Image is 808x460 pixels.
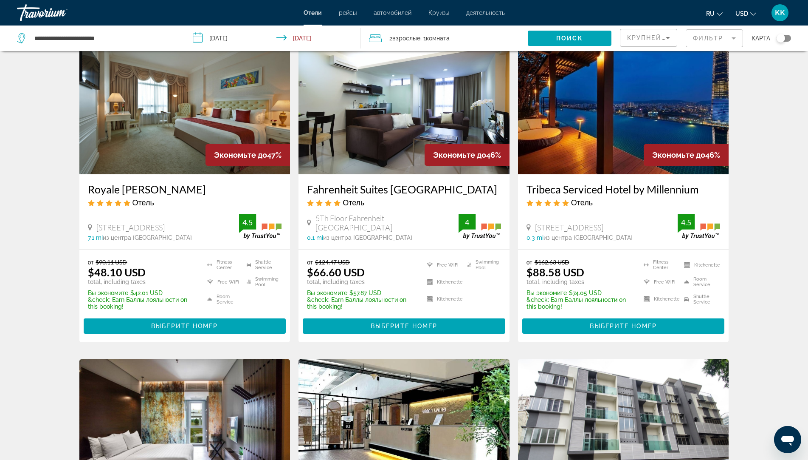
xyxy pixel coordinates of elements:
[422,275,463,288] li: Kitchenette
[769,4,791,22] button: User Menu
[88,258,94,266] span: от
[307,258,313,266] span: от
[103,234,192,241] span: из центра [GEOGRAPHIC_DATA]
[420,32,450,44] span: , 1
[639,293,680,306] li: Kitchenette
[84,320,286,329] a: Выберите номер
[239,214,282,239] img: trustyou-badge.svg
[526,296,633,310] p: &check; Earn Баллы лояльности on this booking!
[17,2,102,24] a: Travorium
[422,258,463,271] li: Free WiFi
[307,266,365,278] ins: $66.60 USD
[307,290,416,296] p: $57.87 USD
[463,258,501,271] li: Swimming Pool
[88,198,282,207] div: 5 star Hotel
[88,278,197,285] p: total, including taxes
[214,150,267,159] span: Экономьте до
[774,426,801,453] iframe: Кнопка запуска окна обмена сообщениями
[307,198,501,207] div: 4 star Hotel
[556,35,583,42] span: Поиск
[680,275,720,288] li: Room Service
[526,290,567,296] span: Вы экономите
[323,234,412,241] span: из центра [GEOGRAPHIC_DATA]
[374,9,411,16] a: автомобилей
[371,323,437,329] span: Выберите номер
[433,150,486,159] span: Экономьте до
[339,9,357,16] a: рейсы
[526,258,532,266] span: от
[686,29,743,48] button: Filter
[88,290,197,296] p: $42.01 USD
[88,183,282,196] a: Royale [PERSON_NAME]
[535,258,569,266] del: $162.63 USD
[360,26,528,51] button: Travelers: 2 adults, 0 children
[304,9,322,16] a: Отели
[522,318,725,334] button: Выберите номер
[526,198,721,207] div: 5 star Hotel
[206,144,290,166] div: 47%
[307,290,347,296] span: Вы экономите
[522,320,725,329] a: Выберите номер
[151,323,218,329] span: Выберите номер
[96,258,127,266] del: $90.11 USD
[343,198,364,207] span: Отель
[184,26,360,51] button: Check-in date: Sep 22, 2025 Check-out date: Sep 23, 2025
[528,31,611,46] button: Поиск
[644,144,729,166] div: 46%
[735,10,748,17] span: USD
[79,38,290,174] img: Hotel image
[466,9,505,16] a: деятельность
[88,266,146,278] ins: $48.10 USD
[203,275,242,288] li: Free WiFi
[706,10,715,17] span: ru
[307,296,416,310] p: &check; Earn Баллы лояльности on this booking!
[307,183,501,196] a: Fahrenheit Suites [GEOGRAPHIC_DATA]
[392,35,420,42] span: Взрослые
[96,223,165,232] span: [STREET_ADDRESS]
[242,258,282,271] li: Shuttle Service
[425,144,510,166] div: 46%
[315,213,459,232] span: 5Th Floor Fahrenheit [GEOGRAPHIC_DATA]
[678,214,720,239] img: trustyou-badge.svg
[526,234,543,241] span: 0.3 mi
[680,293,720,306] li: Shuttle Service
[203,293,242,306] li: Room Service
[639,275,680,288] li: Free WiFi
[307,234,323,241] span: 0.1 mi
[84,318,286,334] button: Выберите номер
[590,323,656,329] span: Выберите номер
[680,258,720,271] li: Kitchenette
[242,275,282,288] li: Swimming Pool
[428,9,449,16] span: Круизы
[706,7,723,20] button: Change language
[526,266,584,278] ins: $88.58 USD
[88,290,128,296] span: Вы экономите
[770,34,791,42] button: Toggle map
[303,320,505,329] a: Выберите номер
[627,33,670,43] mat-select: Sort by
[526,278,633,285] p: total, including taxes
[526,183,721,196] a: Tribeca Serviced Hotel by Millennium
[426,35,450,42] span: Комната
[239,217,256,227] div: 4.5
[315,258,350,266] del: $124.47 USD
[571,198,593,207] span: Отель
[652,150,705,159] span: Экономьте до
[298,38,510,174] a: Hotel image
[88,296,197,310] p: &check; Earn Баллы лояльности on this booking!
[775,9,785,17] span: KK
[627,34,730,41] span: Крупнейшие сбережения
[459,214,501,239] img: trustyou-badge.svg
[389,32,420,44] span: 2
[735,7,756,20] button: Change currency
[518,38,729,174] a: Hotel image
[526,290,633,296] p: $74.05 USD
[132,198,154,207] span: Отель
